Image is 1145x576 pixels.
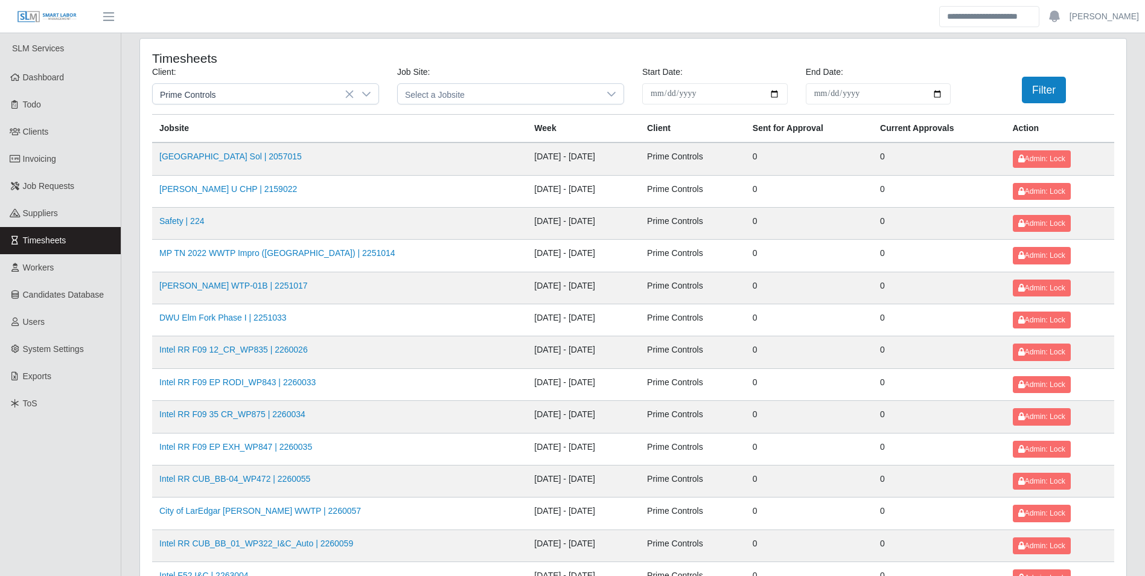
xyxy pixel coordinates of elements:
input: Search [939,6,1039,27]
td: 0 [745,207,873,239]
span: Dashboard [23,72,65,82]
span: Admin: Lock [1018,542,1065,550]
a: DWU Elm Fork Phase I | 2251033 [159,313,287,322]
span: Invoicing [23,154,56,164]
button: Admin: Lock [1013,280,1071,296]
button: Admin: Lock [1013,408,1071,425]
a: City of LarEdgar [PERSON_NAME] WWTP | 2260057 [159,506,361,516]
button: Admin: Lock [1013,505,1071,522]
span: Admin: Lock [1018,509,1065,517]
td: 0 [745,142,873,175]
td: 0 [873,142,1005,175]
td: 0 [873,433,1005,465]
span: Admin: Lock [1018,155,1065,163]
span: Admin: Lock [1018,187,1065,196]
td: [DATE] - [DATE] [527,433,640,465]
span: Suppliers [23,208,58,218]
td: 0 [745,240,873,272]
span: Admin: Lock [1018,219,1065,228]
td: [DATE] - [DATE] [527,304,640,336]
span: Prime Controls [153,84,354,104]
td: Prime Controls [640,240,745,272]
td: [DATE] - [DATE] [527,207,640,239]
span: Users [23,317,45,327]
button: Admin: Lock [1013,150,1071,167]
button: Admin: Lock [1013,344,1071,360]
button: Admin: Lock [1013,537,1071,554]
label: Client: [152,66,176,78]
img: SLM Logo [17,10,77,24]
button: Admin: Lock [1013,473,1071,490]
td: 0 [745,530,873,562]
span: Admin: Lock [1018,445,1065,453]
td: 0 [873,465,1005,497]
span: Workers [23,263,54,272]
button: Admin: Lock [1013,215,1071,232]
td: 0 [873,368,1005,400]
span: Admin: Lock [1018,316,1065,324]
span: Exports [23,371,51,381]
label: Start Date: [642,66,683,78]
a: Intel RR CUB_BB_01_WP322_I&C_Auto | 2260059 [159,539,353,548]
h4: Timesheets [152,51,543,66]
span: ToS [23,398,37,408]
a: Intel RR F09 EP EXH_WP847 | 2260035 [159,442,312,452]
th: Action [1006,115,1115,143]
span: Admin: Lock [1018,251,1065,260]
span: Admin: Lock [1018,284,1065,292]
button: Admin: Lock [1013,376,1071,393]
td: 0 [745,336,873,368]
td: Prime Controls [640,465,745,497]
span: Candidates Database [23,290,104,299]
td: Prime Controls [640,272,745,304]
td: 0 [745,401,873,433]
span: Job Requests [23,181,75,191]
td: 0 [873,336,1005,368]
td: [DATE] - [DATE] [527,465,640,497]
a: [PERSON_NAME] WTP-01B | 2251017 [159,281,308,290]
span: System Settings [23,344,84,354]
td: 0 [745,304,873,336]
th: Client [640,115,745,143]
th: Jobsite [152,115,527,143]
td: 0 [873,207,1005,239]
a: [PERSON_NAME] [1070,10,1139,23]
a: Intel RR F09 EP RODI_WP843 | 2260033 [159,377,316,387]
td: 0 [873,175,1005,207]
td: 0 [745,175,873,207]
span: SLM Services [12,43,64,53]
span: Admin: Lock [1018,380,1065,389]
td: Prime Controls [640,175,745,207]
td: 0 [745,465,873,497]
a: Safety | 224 [159,216,204,226]
td: Prime Controls [640,336,745,368]
td: 0 [745,498,873,530]
td: [DATE] - [DATE] [527,272,640,304]
td: [DATE] - [DATE] [527,240,640,272]
td: 0 [745,433,873,465]
td: Prime Controls [640,304,745,336]
td: Prime Controls [640,368,745,400]
th: Current Approvals [873,115,1005,143]
span: Admin: Lock [1018,348,1065,356]
td: 0 [873,240,1005,272]
a: Intel RR CUB_BB-04_WP472 | 2260055 [159,474,310,484]
td: 0 [745,368,873,400]
label: End Date: [806,66,843,78]
label: Job Site: [397,66,430,78]
td: [DATE] - [DATE] [527,142,640,175]
td: Prime Controls [640,530,745,562]
span: Todo [23,100,41,109]
td: [DATE] - [DATE] [527,530,640,562]
button: Admin: Lock [1013,441,1071,458]
a: [GEOGRAPHIC_DATA] Sol | 2057015 [159,152,302,161]
td: Prime Controls [640,207,745,239]
td: 0 [745,272,873,304]
span: Select a Jobsite [398,84,599,104]
td: Prime Controls [640,401,745,433]
td: 0 [873,272,1005,304]
td: Prime Controls [640,498,745,530]
td: [DATE] - [DATE] [527,336,640,368]
span: Timesheets [23,235,66,245]
span: Clients [23,127,49,136]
